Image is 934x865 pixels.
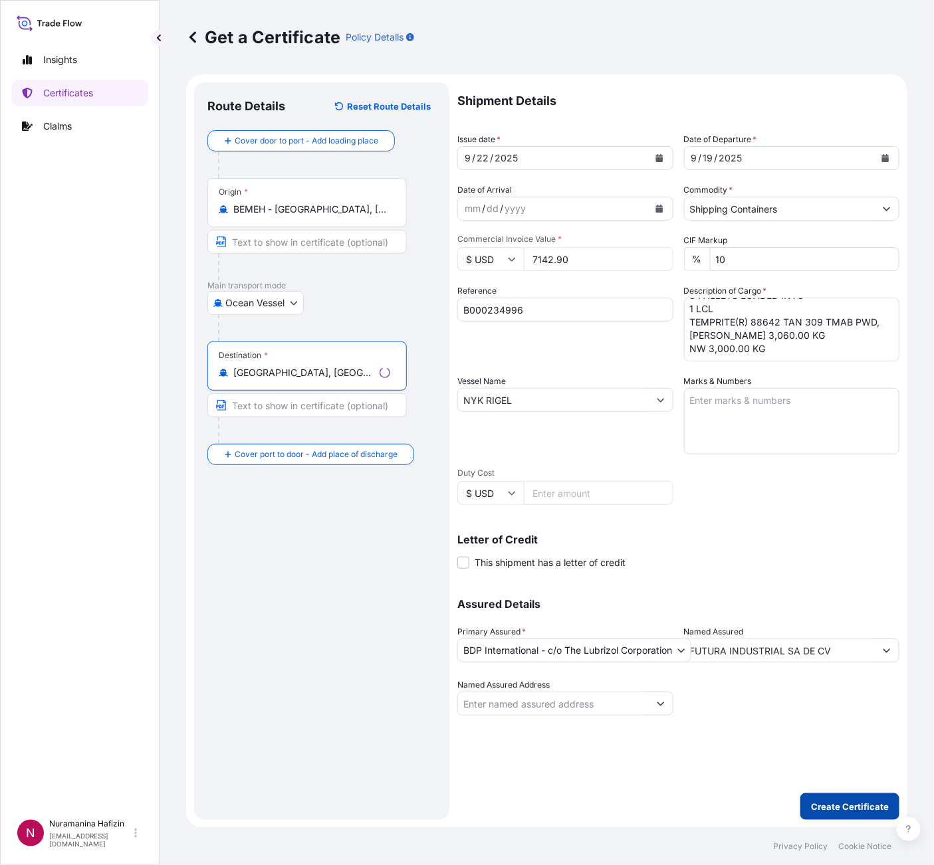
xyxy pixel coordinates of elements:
input: Text to appear on certificate [207,393,407,417]
span: Date of Arrival [457,183,512,197]
label: Reference [457,284,497,298]
label: Named Assured Address [457,678,550,692]
span: N [26,826,35,840]
p: [EMAIL_ADDRESS][DOMAIN_NAME] [49,832,132,848]
div: month, [690,150,699,166]
div: day, [475,150,490,166]
button: Calendar [875,147,896,169]
p: Assured Details [457,599,899,609]
span: BDP International - c/o The Lubrizol Corporation [463,644,672,657]
button: Cover port to door - Add place of discharge [207,444,414,465]
input: Enter amount [524,481,673,505]
div: Loading [380,367,390,378]
button: Create Certificate [800,793,899,820]
input: Type to search commodity [685,197,876,221]
p: Letter of Credit [457,534,899,545]
label: Named Assured [684,625,744,638]
div: month, [463,150,472,166]
p: Main transport mode [207,280,436,291]
span: Date of Departure [684,133,757,146]
button: BDP International - c/o The Lubrizol Corporation [457,638,691,662]
input: Type to search vessel name or IMO [458,388,649,412]
input: Enter percentage between 0 and 24% [710,247,900,271]
input: Named Assured Address [458,692,649,716]
label: Vessel Name [457,375,506,388]
label: Description of Cargo [684,284,767,298]
span: Commercial Invoice Value [457,234,673,244]
div: % [684,247,710,271]
button: Cover door to port - Add loading place [207,130,395,151]
button: Show suggestions [649,692,673,716]
a: Cookie Notice [838,841,891,852]
p: Insights [43,53,77,66]
button: Select transport [207,291,304,315]
span: Cover port to door - Add place of discharge [235,448,398,461]
p: Reset Route Details [347,100,431,113]
span: Cover door to port - Add loading place [235,134,378,147]
p: Create Certificate [811,800,889,813]
div: Origin [219,187,248,197]
button: Reset Route Details [328,96,436,117]
button: Calendar [649,198,670,219]
div: / [715,150,718,166]
p: Certificates [43,86,93,100]
input: Text to appear on certificate [207,230,407,254]
button: Show suggestions [649,388,673,412]
div: day, [702,150,715,166]
label: CIF Markup [684,234,728,247]
p: Route Details [207,98,285,114]
div: / [490,150,493,166]
div: / [500,201,503,217]
p: Nuramanina Hafizin [49,818,132,829]
span: Issue date [457,133,501,146]
input: Assured Name [685,638,876,662]
div: year, [503,201,527,217]
a: Privacy Policy [773,841,828,852]
input: Destination [233,366,374,379]
p: Get a Certificate [186,27,340,48]
label: Marks & Numbers [684,375,752,388]
span: Ocean Vessel [225,296,285,310]
input: Enter booking reference [457,298,673,322]
div: / [482,201,485,217]
div: month, [463,201,482,217]
p: Policy Details [346,31,404,44]
div: Destination [219,350,268,361]
label: Commodity [684,183,733,197]
div: year, [718,150,744,166]
a: Certificates [11,80,148,106]
span: Primary Assured [457,625,526,638]
div: year, [493,150,519,166]
span: This shipment has a letter of credit [475,556,626,569]
span: Duty Cost [457,468,673,478]
button: Show suggestions [875,638,899,662]
input: Enter amount [524,247,673,271]
a: Insights [11,47,148,73]
input: Origin [233,203,390,216]
button: Calendar [649,147,670,169]
div: / [472,150,475,166]
div: day, [485,201,500,217]
p: Claims [43,120,72,133]
div: / [699,150,702,166]
a: Claims [11,113,148,140]
button: Show suggestions [875,197,899,221]
p: Shipment Details [457,82,899,120]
